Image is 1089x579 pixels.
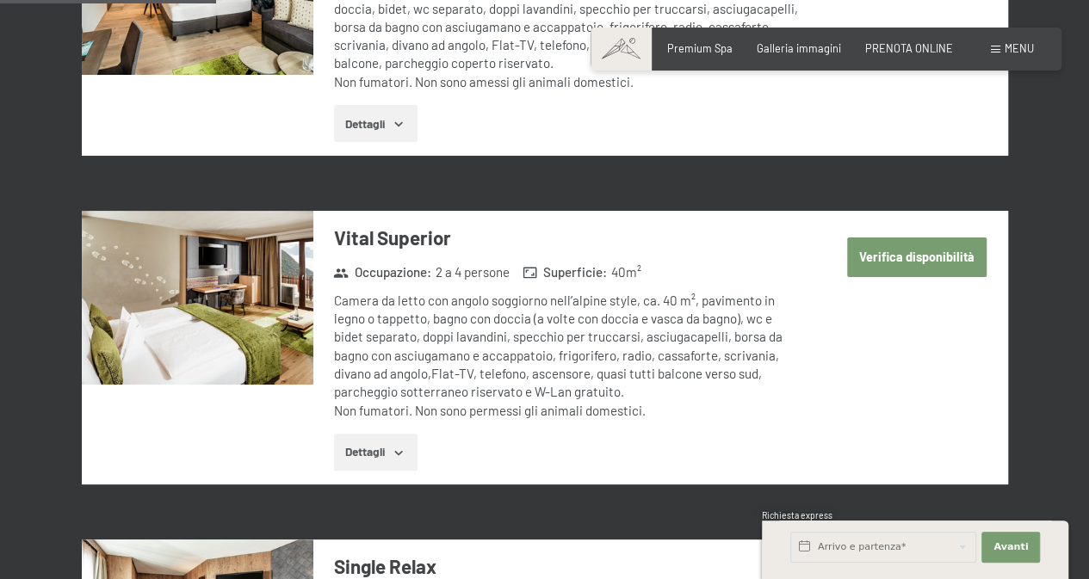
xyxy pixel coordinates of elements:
button: Dettagli [334,105,418,143]
a: PRENOTA ONLINE [865,41,953,55]
span: Richiesta express [762,510,832,520]
img: mss_renderimg.php [82,211,313,385]
button: Avanti [981,532,1040,563]
a: Galleria immagini [757,41,841,55]
button: Verifica disponibilità [847,237,987,277]
button: Dettagli [334,434,418,471]
a: Premium Spa [667,41,733,55]
span: Menu [1005,41,1034,55]
span: 2 a 4 persone [435,263,509,281]
strong: Occupazione : [333,263,431,281]
span: Avanti [993,540,1028,554]
h3: Vital Superior [334,225,800,251]
span: 40 m² [611,263,641,281]
strong: Superficie : [523,263,608,281]
div: Camera da letto con angolo soggiorno nell’alpine style, ca. 40 m², pavimento in legno o tappetto,... [334,292,800,420]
